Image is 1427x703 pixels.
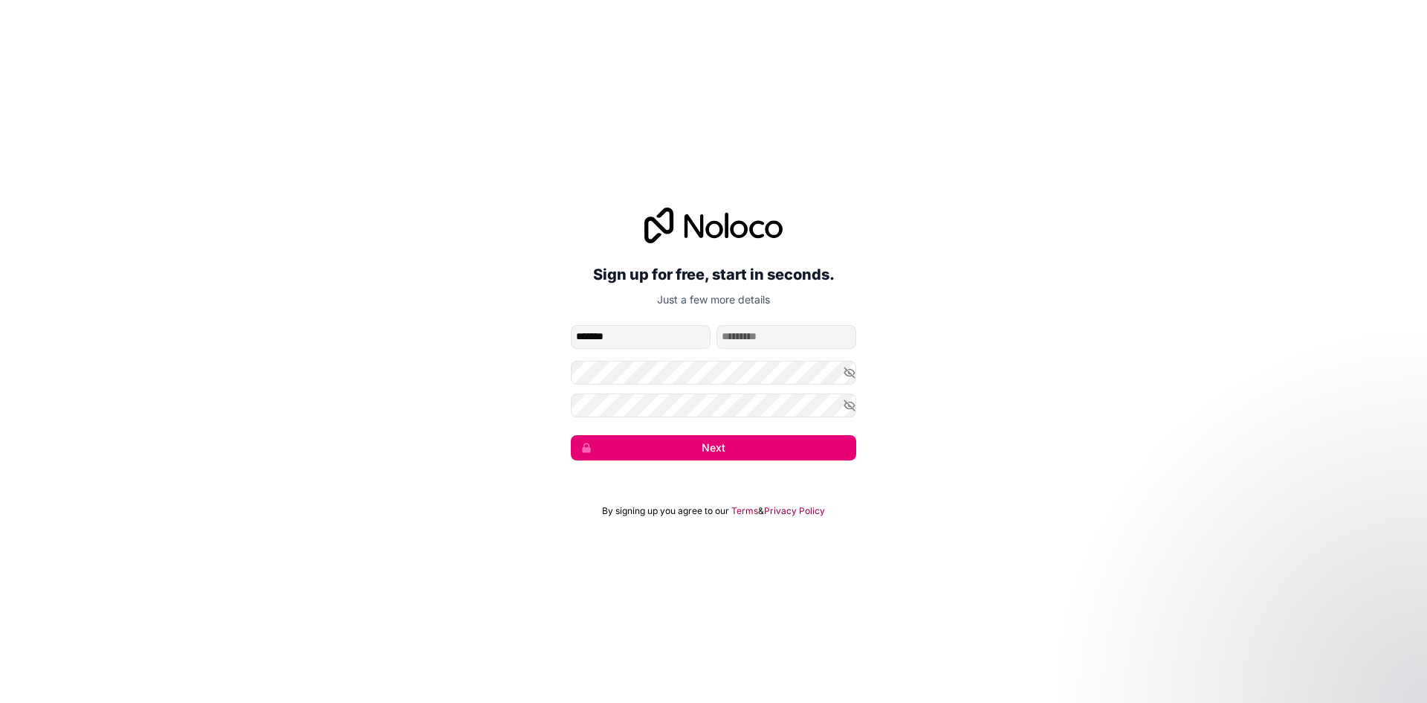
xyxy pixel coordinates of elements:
input: Confirm password [571,394,856,417]
iframe: Intercom notifications message [1130,591,1427,696]
button: Next [571,435,856,460]
h2: Sign up for free, start in seconds. [571,261,856,288]
span: By signing up you agree to our [602,505,729,517]
a: Privacy Policy [764,505,825,517]
a: Terms [731,505,758,517]
input: Password [571,361,856,385]
input: family-name [716,325,856,349]
span: & [758,505,764,517]
p: Just a few more details [571,292,856,307]
input: given-name [571,325,711,349]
